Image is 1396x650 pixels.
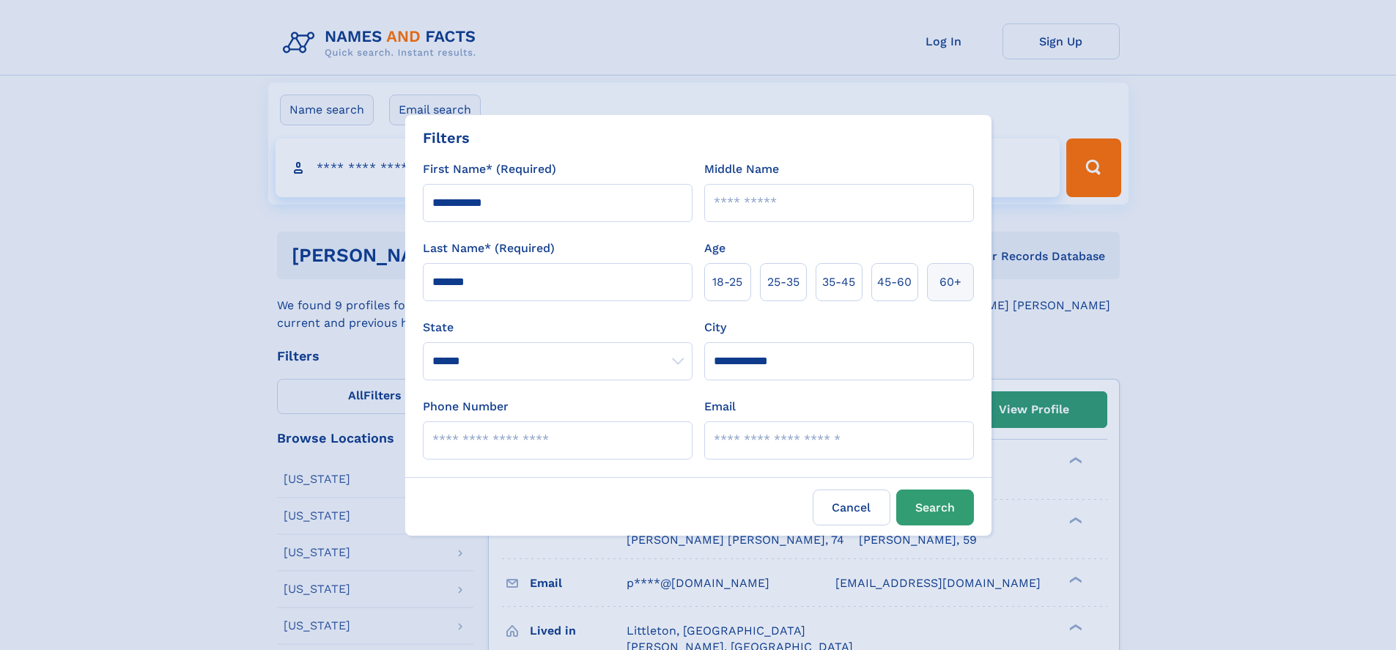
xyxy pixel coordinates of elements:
span: 18‑25 [712,273,742,291]
label: Cancel [813,490,890,525]
label: Email [704,398,736,416]
label: City [704,319,726,336]
button: Search [896,490,974,525]
label: First Name* (Required) [423,160,556,178]
div: Filters [423,127,470,149]
span: 35‑45 [822,273,855,291]
label: Last Name* (Required) [423,240,555,257]
span: 25‑35 [767,273,799,291]
span: 60+ [939,273,961,291]
label: Middle Name [704,160,779,178]
label: Phone Number [423,398,509,416]
label: Age [704,240,725,257]
span: 45‑60 [877,273,912,291]
label: State [423,319,693,336]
